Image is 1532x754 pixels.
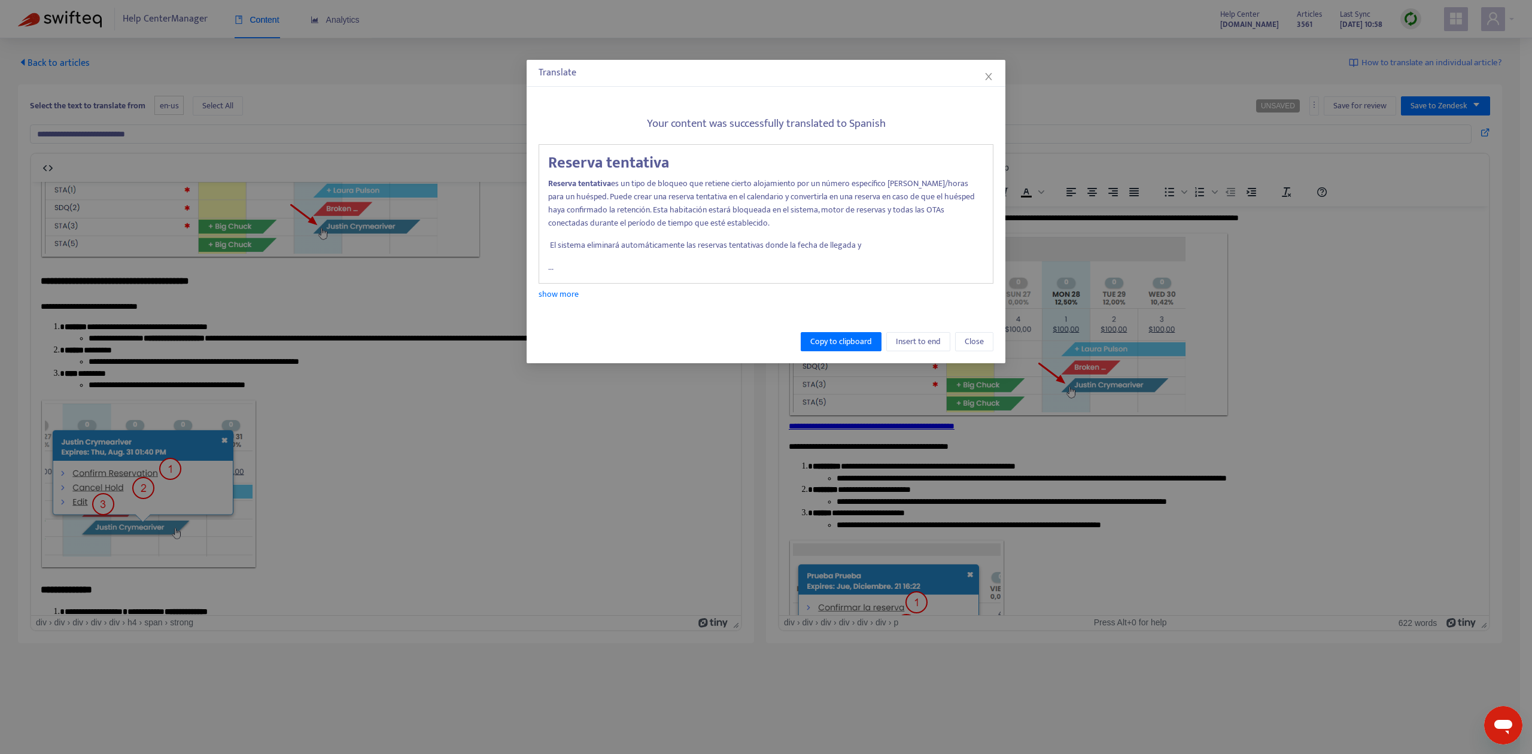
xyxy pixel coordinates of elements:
span: Close [965,335,984,348]
button: Copy to clipboard [801,332,881,351]
h5: Your content was successfully translated to Spanish [539,117,993,131]
span: Insert to end [896,335,941,348]
p: es un tipo de bloqueo que retiene cierto alojamiento por un número específico [PERSON_NAME]/horas... [548,177,984,230]
strong: Reserva tentativa [548,150,669,176]
strong: Reserva tentativa [548,177,611,190]
button: Insert to end [886,332,950,351]
button: Close [982,70,995,83]
p: El sistema eliminará automáticamente las reservas tentativas donde la fecha de llegada y [548,239,984,252]
img: 38369744298395 [10,218,226,387]
div: Translate [539,66,993,80]
button: Close [955,332,993,351]
div: ... [539,144,993,284]
a: show more [539,287,579,301]
iframe: Botón para iniciar la ventana de mensajería [1484,706,1522,744]
span: Copy to clipboard [810,335,872,348]
span: close [984,72,993,81]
